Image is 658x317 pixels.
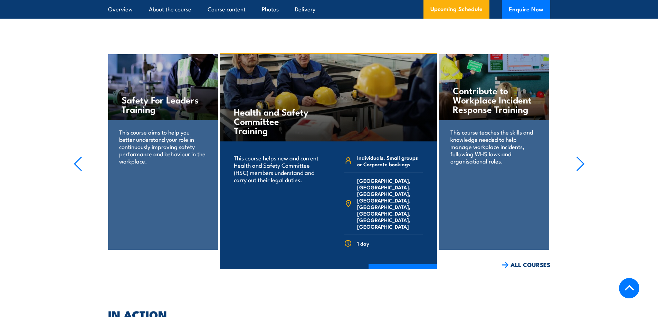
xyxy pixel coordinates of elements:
span: [GEOGRAPHIC_DATA], [GEOGRAPHIC_DATA], [GEOGRAPHIC_DATA], [GEOGRAPHIC_DATA], [GEOGRAPHIC_DATA], [G... [357,177,423,230]
a: ALL COURSES [502,261,550,269]
h4: Contribute to Workplace Incident Response Training [453,86,535,113]
span: Individuals, Small groups or Corporate bookings [357,154,423,167]
p: This course teaches the skills and knowledge needed to help manage workplace incidents, following... [450,128,537,165]
h4: Health and Safety Committee Training [234,107,315,135]
h4: Safety For Leaders Training [122,95,203,113]
a: COURSE DETAILS [369,264,437,282]
span: 1 day [357,240,369,247]
p: This course aims to help you better understand your role in continuously improving safety perform... [119,128,206,165]
p: This course helps new and current Health and Safety Committee (HSC) members understand and carry ... [234,154,319,183]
